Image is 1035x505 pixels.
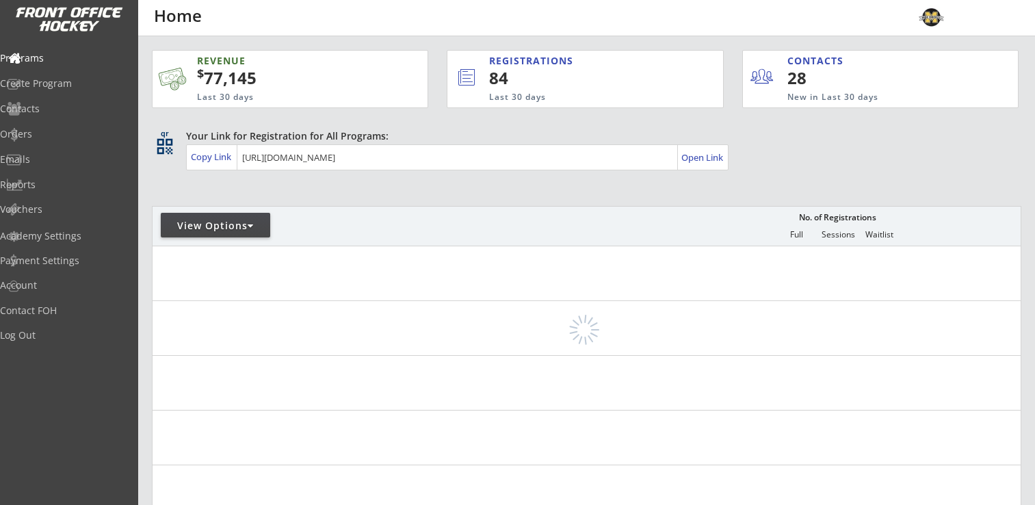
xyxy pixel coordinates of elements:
[161,219,270,233] div: View Options
[776,230,817,239] div: Full
[681,152,724,164] div: Open Link
[859,230,900,239] div: Waitlist
[787,92,955,103] div: New in Last 30 days
[489,66,677,90] div: 84
[156,129,172,138] div: qr
[191,151,234,163] div: Copy Link
[795,213,880,222] div: No. of Registrations
[489,92,667,103] div: Last 30 days
[197,54,363,68] div: REVENUE
[197,92,363,103] div: Last 30 days
[197,65,204,81] sup: $
[186,129,979,143] div: Your Link for Registration for All Programs:
[197,66,385,90] div: 77,145
[681,148,724,167] a: Open Link
[155,136,175,157] button: qr_code
[817,230,859,239] div: Sessions
[787,66,872,90] div: 28
[489,54,660,68] div: REGISTRATIONS
[787,54,850,68] div: CONTACTS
